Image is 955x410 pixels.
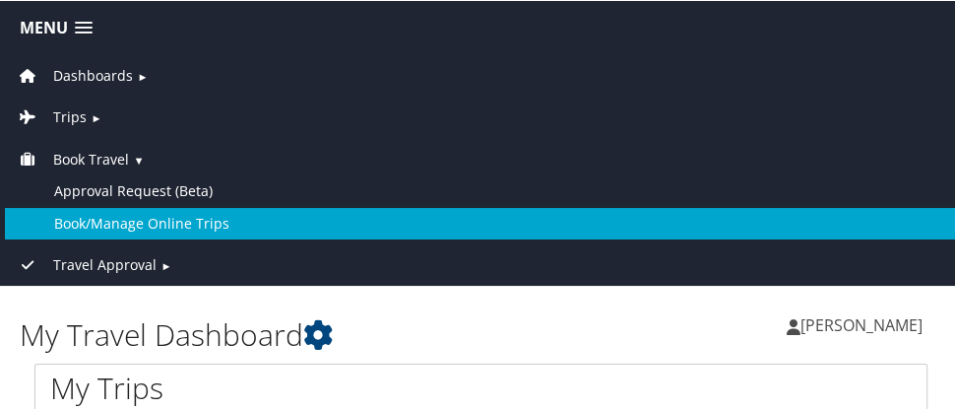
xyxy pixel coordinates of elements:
[53,64,133,86] span: Dashboards
[20,313,481,355] h1: My Travel Dashboard
[15,65,133,84] a: Dashboards
[15,106,87,125] a: Trips
[53,148,129,170] span: Book Travel
[91,109,101,124] span: ►
[160,257,171,272] span: ►
[53,105,87,127] span: Trips
[787,295,942,354] a: [PERSON_NAME]
[15,254,157,273] a: Travel Approval
[15,149,129,168] a: Book Travel
[53,253,157,275] span: Travel Approval
[50,367,467,408] h1: My Trips
[133,152,144,167] span: ▼
[800,313,923,335] span: [PERSON_NAME]
[20,18,68,36] span: Menu
[10,11,102,43] a: Menu
[137,68,148,83] span: ►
